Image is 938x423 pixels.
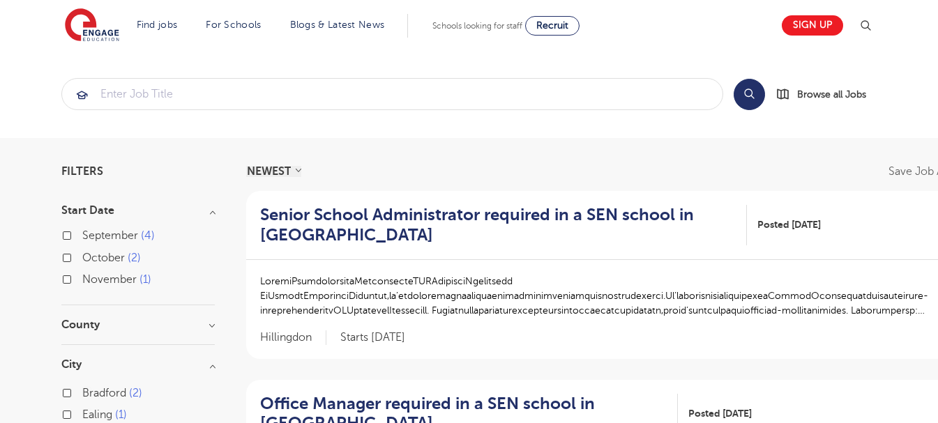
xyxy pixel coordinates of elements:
h3: County [61,319,215,330]
span: October [82,252,125,264]
span: Schools looking for staff [432,21,522,31]
h3: Start Date [61,205,215,216]
span: 2 [129,387,142,399]
span: Browse all Jobs [797,86,866,102]
div: Submit [61,78,723,110]
span: Posted [DATE] [688,406,752,421]
input: Ealing 1 [82,408,91,417]
span: Ealing [82,408,112,421]
a: Blogs & Latest News [290,20,385,30]
a: Browse all Jobs [776,86,877,102]
input: Submit [62,79,723,109]
span: Hillingdon [260,330,326,345]
span: 1 [139,273,151,286]
span: Bradford [82,387,126,399]
span: Recruit [536,20,568,31]
a: For Schools [206,20,261,30]
span: November [82,273,137,286]
img: Engage Education [65,8,119,43]
a: Find jobs [137,20,178,30]
span: Filters [61,166,103,177]
a: Sign up [782,15,843,36]
input: October 2 [82,252,91,261]
a: Recruit [525,16,580,36]
span: 1 [115,408,127,421]
span: 4 [141,229,155,242]
a: Senior School Administrator required in a SEN school in [GEOGRAPHIC_DATA] [260,205,748,245]
span: Posted [DATE] [757,217,821,232]
h3: City [61,359,215,370]
input: November 1 [82,273,91,282]
p: Starts [DATE] [340,330,405,345]
input: Bradford 2 [82,387,91,396]
span: 2 [128,252,141,264]
h2: Senior School Administrator required in a SEN school in [GEOGRAPHIC_DATA] [260,205,736,245]
button: Search [734,79,765,110]
input: September 4 [82,229,91,238]
span: September [82,229,138,242]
